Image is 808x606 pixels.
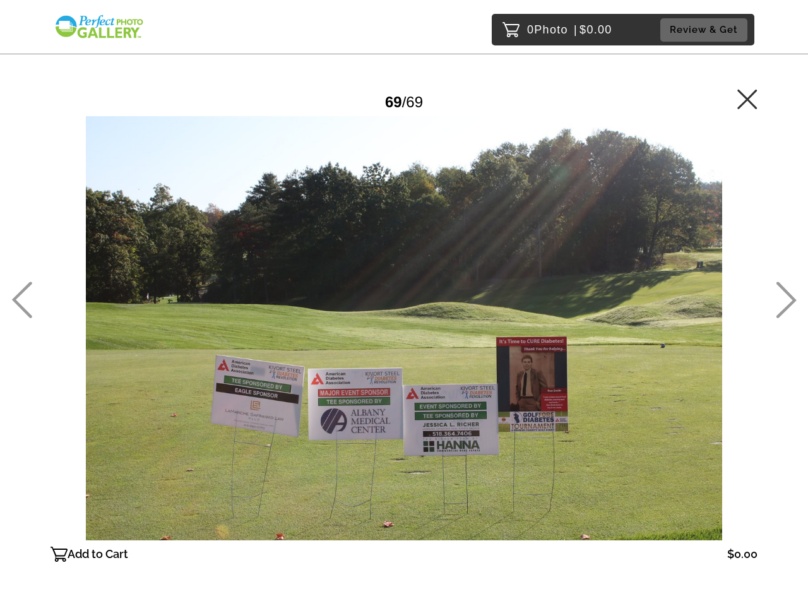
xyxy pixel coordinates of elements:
span: | [574,23,578,36]
p: Add to Cart [68,544,128,564]
p: 0 $0.00 [527,20,612,40]
span: 69 [385,93,402,110]
div: / [385,88,423,116]
span: 69 [406,93,423,110]
a: Review & Get [660,18,751,42]
button: Review & Get [660,18,747,42]
img: Snapphound Logo [54,14,145,40]
span: Photo [534,20,568,40]
p: $0.00 [727,544,757,564]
